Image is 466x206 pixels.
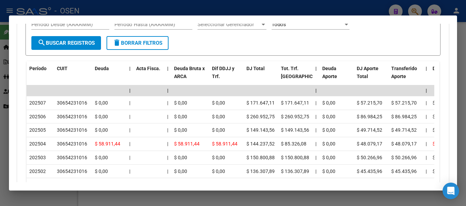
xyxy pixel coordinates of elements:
span: 202507 [29,100,46,106]
span: $ 0,00 [95,169,108,174]
span: $ 57.215,70 [391,100,417,106]
span: Deuda Aporte [322,66,337,79]
button: Borrar Filtros [107,36,169,50]
span: $ 0,00 [433,182,446,187]
span: $ 86.984,25 [357,114,382,119]
span: 202503 [29,155,46,160]
span: $ 0,00 [212,182,225,187]
span: $ 0,00 [95,114,108,119]
datatable-header-cell: CUIT [54,61,92,91]
span: | [315,127,316,133]
span: $ 0,00 [322,155,335,160]
span: | [315,141,316,147]
span: | [129,127,130,133]
span: $ 248.382,87 [281,182,309,187]
span: $ 0,00 [322,182,335,187]
span: $ 86.984,25 [391,114,417,119]
span: Todos [272,21,286,28]
span: | [167,66,169,71]
span: | [315,169,316,174]
span: | [129,141,130,147]
span: $ 58.911,44 [433,141,458,147]
span: $ 149.143,56 [281,127,309,133]
datatable-header-cell: Transferido Aporte [388,61,423,91]
span: | [167,155,168,160]
span: Tot. Trf. [GEOGRAPHIC_DATA] [281,66,328,79]
span: | [167,88,169,93]
datatable-header-cell: | [423,61,430,91]
span: $ 260.952,75 [246,114,275,119]
datatable-header-cell: Deuda Aporte [320,61,354,91]
span: | [167,141,168,147]
span: $ 136.307,89 [246,169,275,174]
span: | [315,182,316,187]
span: 202501 [29,182,46,187]
span: | [426,66,427,71]
span: $ 0,00 [174,114,187,119]
span: $ 58.911,44 [95,141,120,147]
span: | [315,155,316,160]
span: $ 0,00 [322,114,335,119]
span: $ 0,00 [212,100,225,106]
span: $ 248.382,87 [246,182,275,187]
span: $ 260.952,75 [281,114,309,119]
span: $ 0,00 [433,127,446,133]
span: Período [29,66,47,71]
span: DJ Total [246,66,265,71]
span: $ 58.911,44 [212,141,237,147]
span: $ 149.143,56 [246,127,275,133]
div: 30654231016 [57,154,87,162]
span: $ 0,00 [433,114,446,119]
span: $ 0,00 [174,169,187,174]
span: | [426,114,427,119]
span: $ 0,00 [174,100,187,106]
span: $ 49.714,52 [357,127,382,133]
span: | [129,169,130,174]
button: Buscar Registros [31,36,101,50]
span: | [315,66,317,71]
span: Borrar Filtros [113,40,162,46]
span: | [426,127,427,133]
span: $ 45.435,96 [357,169,382,174]
span: | [426,182,427,187]
datatable-header-cell: | [313,61,320,91]
span: $ 0,00 [322,100,335,106]
span: $ 74.582,22 [357,182,382,187]
div: 30654231016 [57,99,87,107]
span: | [315,114,316,119]
datatable-header-cell: Dif DDJJ y Trf. [209,61,244,91]
span: $ 0,00 [322,127,335,133]
span: $ 57.215,70 [357,100,382,106]
span: $ 0,00 [174,127,187,133]
span: $ 74.582,22 [391,182,417,187]
datatable-header-cell: Período [27,61,54,91]
span: $ 136.307,89 [281,169,309,174]
span: $ 0,00 [212,114,225,119]
span: $ 0,00 [95,100,108,106]
span: | [129,182,130,187]
span: $ 48.079,17 [357,141,382,147]
span: | [129,155,130,160]
span: $ 49.714,52 [391,127,417,133]
datatable-header-cell: | [164,61,171,91]
span: $ 50.266,96 [357,155,382,160]
span: $ 0,00 [433,169,446,174]
span: | [315,100,316,106]
span: -$ 0,01 [174,182,189,187]
span: | [129,114,130,119]
span: $ 171.647,11 [281,100,309,106]
span: | [426,88,427,93]
span: Deuda [95,66,109,71]
datatable-header-cell: Deuda Bruta x ARCA [171,61,209,91]
span: 202502 [29,169,46,174]
div: 30654231016 [57,167,87,175]
span: $ 0,00 [95,127,108,133]
span: $ 0,00 [433,100,446,106]
div: Open Intercom Messenger [443,183,459,199]
span: | [167,100,168,106]
span: | [426,155,427,160]
div: 30654231016 [57,181,87,189]
span: 202506 [29,114,46,119]
span: $ 150.800,88 [281,155,309,160]
span: Acta Fisca. [136,66,160,71]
